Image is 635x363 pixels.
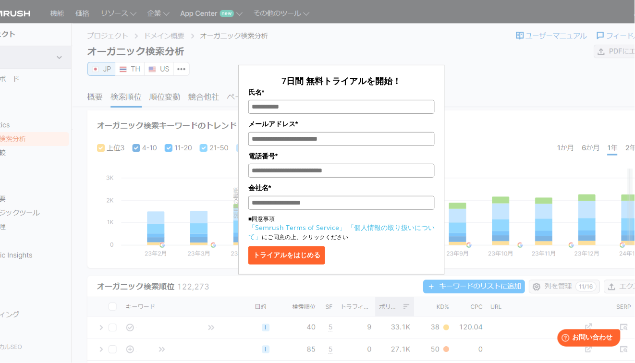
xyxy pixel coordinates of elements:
label: 電話番号* [248,151,435,161]
span: 7日間 無料トライアルを開始！ [282,75,402,86]
p: ■同意事項 にご同意の上、クリックください [248,215,435,242]
a: 「個人情報の取り扱いについて」 [248,223,435,241]
button: トライアルをはじめる [248,246,325,265]
iframe: Help widget launcher [550,326,624,352]
label: メールアドレス* [248,119,435,129]
a: 「Semrush Terms of Service」 [248,223,346,232]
